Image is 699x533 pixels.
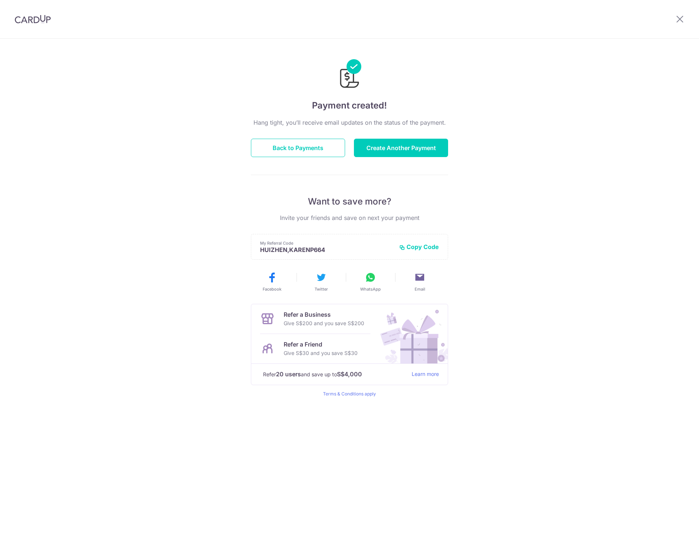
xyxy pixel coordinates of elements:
[260,240,393,246] p: My Referral Code
[284,349,358,358] p: Give S$30 and you save S$30
[260,246,393,253] p: HUIZHEN,KARENP664
[15,15,51,24] img: CardUp
[399,243,439,250] button: Copy Code
[284,310,364,319] p: Refer a Business
[360,286,381,292] span: WhatsApp
[263,370,406,379] p: Refer and save up to
[323,391,376,397] a: Terms & Conditions apply
[338,59,361,90] img: Payments
[251,213,448,222] p: Invite your friends and save on next your payment
[284,340,358,349] p: Refer a Friend
[398,271,441,292] button: Email
[251,118,448,127] p: Hang tight, you’ll receive email updates on the status of the payment.
[299,271,343,292] button: Twitter
[276,370,301,379] strong: 20 users
[251,196,448,207] p: Want to save more?
[354,139,448,157] button: Create Another Payment
[251,99,448,112] h4: Payment created!
[250,271,294,292] button: Facebook
[263,286,281,292] span: Facebook
[251,139,345,157] button: Back to Payments
[412,370,439,379] a: Learn more
[415,286,425,292] span: Email
[349,271,392,292] button: WhatsApp
[373,304,448,363] img: Refer
[284,319,364,328] p: Give S$200 and you save S$200
[315,286,328,292] span: Twitter
[337,370,362,379] strong: S$4,000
